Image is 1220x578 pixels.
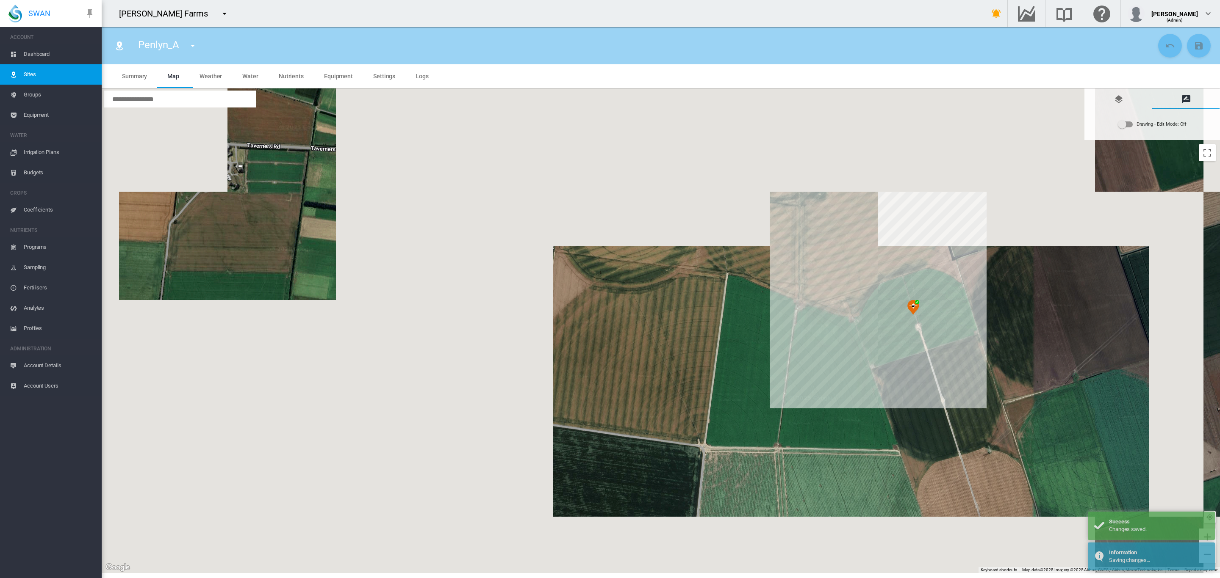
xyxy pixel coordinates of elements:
[8,5,22,22] img: SWAN-Landscape-Logo-Colour-drop.png
[1109,526,1209,533] div: Changes saved.
[279,73,304,80] span: Nutrients
[24,162,95,183] span: Budgets
[184,37,201,54] button: icon-menu-down
[138,39,179,51] span: Penlyn_A
[188,41,198,51] md-icon: icon-menu-down
[1109,556,1209,564] div: Saving changes...
[104,562,132,573] a: Open this area in Google Maps (opens a new window)
[28,8,50,19] span: SWAN
[1152,89,1220,109] md-tab-item: Drawing Manager
[219,8,230,19] md-icon: icon-menu-down
[1088,542,1215,570] div: Information Saving changes...
[24,355,95,376] span: Account Details
[1016,8,1037,19] md-icon: Go to the Data Hub
[119,8,216,19] div: [PERSON_NAME] Farms
[24,376,95,396] span: Account Users
[114,41,125,51] md-icon: icon-map-marker-radius
[24,318,95,339] span: Profiles
[1203,8,1213,19] md-icon: icon-chevron-down
[10,342,95,355] span: ADMINISTRATION
[10,186,95,200] span: CROPS
[1199,144,1216,161] button: Toggle fullscreen view
[1118,118,1187,131] md-switch: Drawing - Edit Mode: Off
[1137,118,1187,130] div: Drawing - Edit Mode: Off
[1194,41,1204,51] md-icon: icon-content-save
[1085,109,1220,140] md-tab-content: Drawing Manager
[242,73,258,80] span: Water
[10,223,95,237] span: NUTRIENTS
[216,5,233,22] button: icon-menu-down
[24,44,95,64] span: Dashboard
[416,73,429,80] span: Logs
[1114,94,1124,105] md-icon: icon-layers
[1022,567,1162,572] span: Map data ©2025 Imagery ©2025 Airbus, CNES / Airbus, Maxar Technologies
[1181,94,1191,105] md-icon: icon-message-draw
[24,200,95,220] span: Coefficients
[1187,34,1211,58] button: Save Changes
[24,64,95,85] span: Sites
[981,567,1017,573] button: Keyboard shortcuts
[324,73,353,80] span: Equipment
[24,278,95,298] span: Fertilisers
[988,5,1005,22] button: icon-bell-ring
[24,298,95,318] span: Analytes
[1167,18,1183,22] span: (Admin)
[10,129,95,142] span: WATER
[122,73,147,80] span: Summary
[104,562,132,573] img: Google
[24,85,95,105] span: Groups
[373,73,395,80] span: Settings
[111,37,128,54] button: Click to go to list of Sites
[1165,41,1175,51] md-icon: icon-undo
[1088,512,1215,539] div: Success Changes saved.
[1204,511,1216,523] button: Your Location
[1054,8,1074,19] md-icon: Search the knowledge base
[24,237,95,257] span: Programs
[10,30,95,44] span: ACCOUNT
[1128,5,1145,22] img: profile.jpg
[24,257,95,278] span: Sampling
[1109,549,1209,556] div: Information
[85,8,95,19] md-icon: icon-pin
[1158,34,1182,58] button: Cancel Changes
[1109,518,1209,526] div: Success
[1092,8,1112,19] md-icon: Click here for help
[1151,6,1198,15] div: [PERSON_NAME]
[200,73,222,80] span: Weather
[991,8,1001,19] md-icon: icon-bell-ring
[24,142,95,162] span: Irrigation Plans
[1085,89,1152,109] md-tab-item: Map Layer Control
[24,105,95,125] span: Equipment
[167,73,179,80] span: Map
